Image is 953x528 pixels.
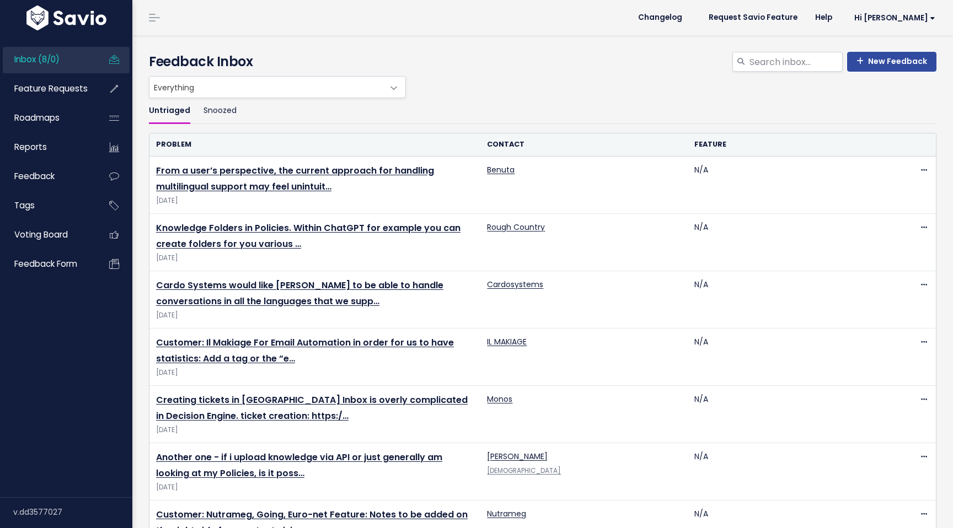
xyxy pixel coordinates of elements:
span: Reports [14,141,47,153]
span: Changelog [638,14,682,21]
a: Customer: Il Makiage For Email Automation in order for us to have statistics: Add a tag or the “e… [156,336,454,365]
span: Everything [149,77,383,98]
a: Tags [3,193,92,218]
td: N/A [688,271,895,328]
a: Knowledge Folders in Policies. Within ChatGPT for example you can create folders for you various … [156,222,461,250]
a: Untriaged [149,98,190,124]
th: Feature [688,133,895,156]
th: Problem [149,133,480,156]
span: Voting Board [14,229,68,240]
a: Hi [PERSON_NAME] [841,9,944,26]
a: Nutrameg [487,508,526,519]
a: Snoozed [204,98,237,124]
a: Creating tickets in [GEOGRAPHIC_DATA] Inbox is overly complicated in Decision Engine. ticket crea... [156,394,468,422]
a: Reports [3,134,92,160]
span: [DATE] [156,252,474,264]
span: [DATE] [156,310,474,321]
a: Feature Requests [3,76,92,101]
input: Search inbox... [748,52,843,72]
td: N/A [688,157,895,214]
a: Benuta [487,164,515,175]
a: From a user’s perspective, the current approach for handling multilingual support may feel unintuit… [156,164,434,193]
td: N/A [688,386,895,443]
a: Cardo Systems would like [PERSON_NAME] to be able to handle conversations in all the languages th... [156,279,443,308]
span: [DATE] [156,424,474,436]
div: v.dd3577027 [13,498,132,526]
td: N/A [688,328,895,386]
td: N/A [688,443,895,500]
a: IL MAKIAGE [487,336,527,347]
a: Roadmaps [3,105,92,131]
td: N/A [688,214,895,271]
a: Monos [487,394,512,405]
a: Help [806,9,841,26]
span: Inbox (8/0) [14,53,60,65]
a: Another one - if i upload knowledge via API or just generally am looking at my Policies, is it poss… [156,451,442,479]
a: Voting Board [3,222,92,247]
span: [DATE] [156,482,474,493]
span: [DATE] [156,367,474,379]
h4: Feedback Inbox [149,52,936,72]
a: [PERSON_NAME] [487,451,548,462]
ul: Filter feature requests [149,98,936,124]
span: Everything [149,76,406,98]
span: [DATE] [156,195,474,207]
a: Feedback form [3,251,92,277]
a: Inbox (8/0) [3,47,92,72]
span: Feedback [14,170,55,182]
span: Hi [PERSON_NAME] [854,14,935,22]
a: Request Savio Feature [700,9,806,26]
a: Feedback [3,164,92,189]
span: Tags [14,200,35,211]
th: Contact [480,133,687,156]
a: New Feedback [847,52,936,72]
span: Roadmaps [14,112,60,123]
a: Rough Country [487,222,545,233]
a: [DEMOGRAPHIC_DATA] [487,466,561,475]
a: Cardosystems [487,279,543,290]
span: Feedback form [14,258,77,270]
img: logo-white.9d6f32f41409.svg [24,6,109,30]
span: Feature Requests [14,83,88,94]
